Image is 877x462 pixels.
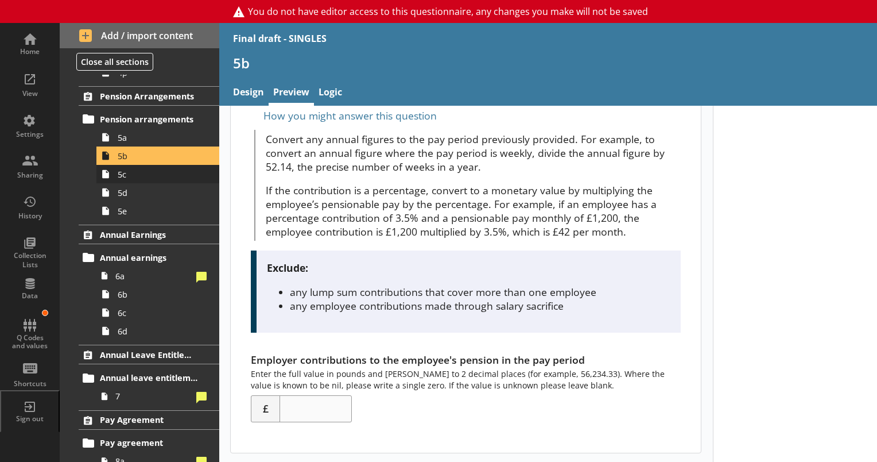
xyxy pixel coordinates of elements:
[118,187,204,198] span: 5d
[314,81,347,106] a: Logic
[100,114,199,125] span: Pension arrangements
[118,169,204,180] span: 5c
[79,434,219,452] a: Pay agreement
[115,391,192,402] span: 7
[233,54,863,72] h1: 5b
[96,183,219,202] a: 5d
[96,303,219,322] a: 6c
[100,414,199,425] span: Pay Agreement
[79,248,219,267] a: Annual earnings
[10,171,50,180] div: Sharing
[60,345,219,405] li: Annual Leave EntitlementAnnual leave entitlement7
[10,251,50,269] div: Collection Lists
[118,206,204,217] span: 5e
[251,106,681,125] div: How you might answer this question
[96,165,219,183] a: 5c
[118,307,204,318] span: 6c
[10,130,50,139] div: Settings
[118,289,204,300] span: 6b
[79,86,219,106] a: Pension Arrangements
[266,132,681,174] p: Convert any annual figures to the pay period previously provided. For example, to convert an annu...
[96,322,219,340] a: 6d
[10,47,50,56] div: Home
[79,345,219,364] a: Annual Leave Entitlement
[79,369,219,387] a: Annual leave entitlement
[10,291,50,301] div: Data
[10,414,50,423] div: Sign out
[100,437,199,448] span: Pay agreement
[233,32,327,45] div: Final draft - SINGLES
[266,183,681,238] p: If the contribution is a percentage, convert to a monetary value by multiplying the employee’s pe...
[118,326,204,337] span: 6d
[115,271,192,282] span: 6a
[118,132,204,143] span: 5a
[96,387,219,406] a: 7
[76,53,153,71] button: Close all sections
[84,248,219,340] li: Annual earnings6a6b6c6d
[79,225,219,244] a: Annual Earnings
[96,147,219,165] a: 5b
[269,81,314,106] a: Preview
[84,110,219,220] li: Pension arrangements5a5b5c5d5e
[10,211,50,221] div: History
[96,202,219,220] a: 5e
[100,349,199,360] span: Annual Leave Entitlement
[60,86,219,220] li: Pension ArrangementsPension arrangements5a5b5c5d5e
[118,151,204,161] span: 5b
[60,23,219,48] button: Add / import content
[100,252,199,263] span: Annual earnings
[267,261,308,275] strong: Exclude:
[228,81,269,106] a: Design
[84,369,219,406] li: Annual leave entitlement7
[290,285,671,299] li: any lump sum contributions that cover more than one employee
[79,110,219,128] a: Pension arrangements
[10,334,50,351] div: Q Codes and values
[100,372,199,383] span: Annual leave entitlement
[100,229,199,240] span: Annual Earnings
[10,379,50,388] div: Shortcuts
[96,285,219,303] a: 6b
[79,410,219,430] a: Pay Agreement
[60,225,219,340] li: Annual EarningsAnnual earnings6a6b6c6d
[96,267,219,285] a: 6a
[79,29,200,42] span: Add / import content
[100,91,199,102] span: Pension Arrangements
[96,128,219,147] a: 5a
[10,89,50,98] div: View
[290,299,671,313] li: any employee contributions made through salary sacrifice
